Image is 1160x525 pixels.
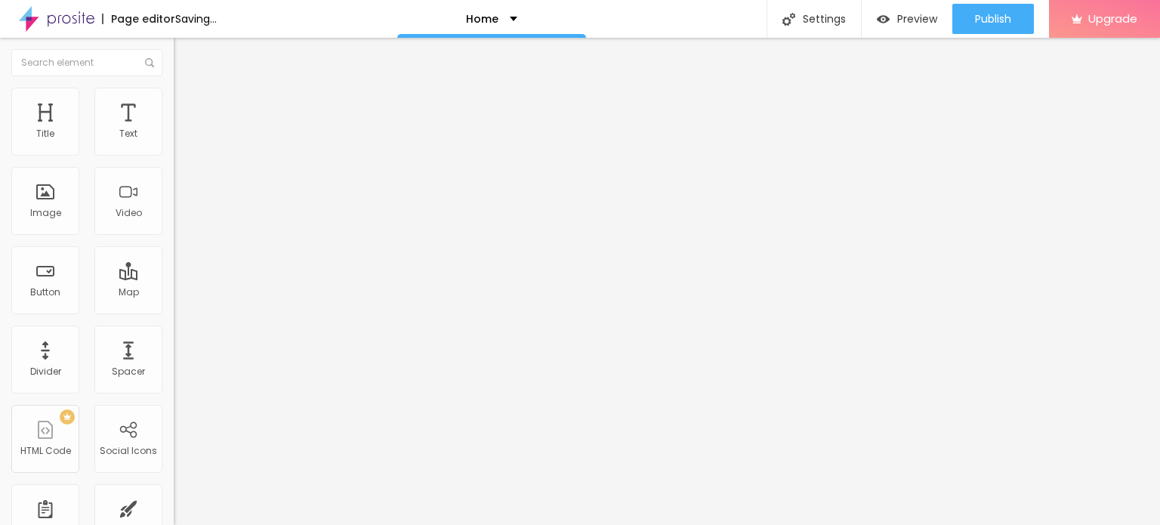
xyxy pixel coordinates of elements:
[20,446,71,456] div: HTML Code
[119,128,137,139] div: Text
[175,14,217,24] div: Saving...
[11,49,162,76] input: Search element
[102,14,175,24] div: Page editor
[100,446,157,456] div: Social Icons
[30,287,60,298] div: Button
[112,366,145,377] div: Spacer
[782,13,795,26] img: Icone
[30,366,61,377] div: Divider
[952,4,1034,34] button: Publish
[116,208,142,218] div: Video
[877,13,890,26] img: view-1.svg
[466,14,498,24] p: Home
[975,13,1011,25] span: Publish
[36,128,54,139] div: Title
[145,58,154,67] img: Icone
[30,208,61,218] div: Image
[1088,12,1137,25] span: Upgrade
[119,287,139,298] div: Map
[174,38,1160,525] iframe: Editor
[862,4,952,34] button: Preview
[897,13,937,25] span: Preview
